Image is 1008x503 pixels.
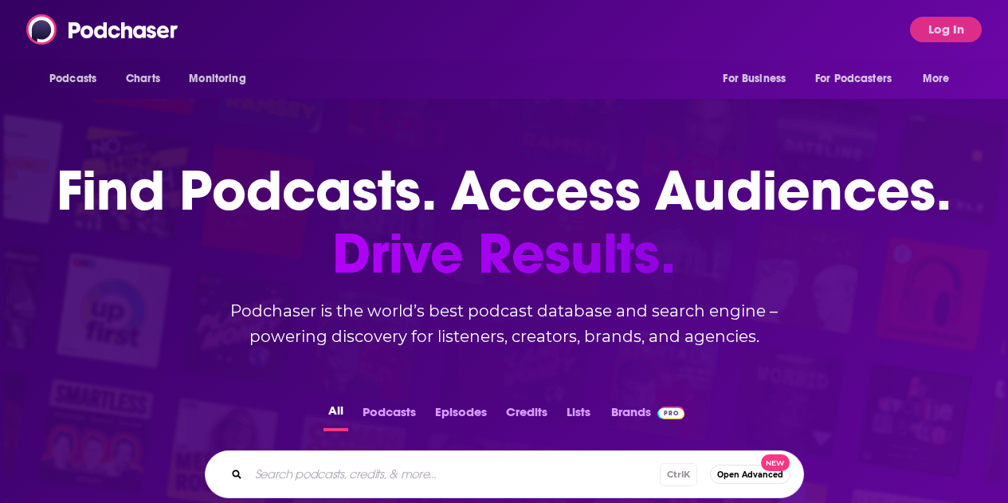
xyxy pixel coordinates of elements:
button: open menu [805,64,915,94]
span: Drive Results. [57,222,951,285]
span: Podcasts [49,68,96,90]
button: Credits [501,400,552,431]
button: Lists [562,400,595,431]
button: open menu [712,64,806,94]
button: Episodes [430,400,492,431]
div: Search podcasts, credits, & more... [205,450,804,498]
span: Ctrl K [660,463,697,486]
span: Charts [126,68,160,90]
button: Podcasts [358,400,421,431]
button: Log In [910,17,982,42]
h2: Podchaser is the world’s best podcast database and search engine – powering discovery for listene... [186,298,823,349]
span: Open Advanced [717,470,783,479]
span: For Podcasters [815,68,892,90]
button: All [324,400,348,431]
a: Charts [116,64,170,94]
img: Podchaser - Follow, Share and Rate Podcasts [26,14,179,45]
a: BrandsPodchaser Pro [611,400,685,431]
button: Open AdvancedNew [710,465,790,484]
button: open menu [178,64,266,94]
span: New [761,454,790,471]
span: For Business [723,68,786,90]
button: open menu [912,64,970,94]
span: More [923,68,950,90]
h1: Find Podcasts. Access Audiences. [57,159,951,285]
input: Search podcasts, credits, & more... [249,462,660,487]
img: Podchaser Pro [657,407,685,419]
button: open menu [38,64,117,94]
span: Monitoring [189,68,245,90]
